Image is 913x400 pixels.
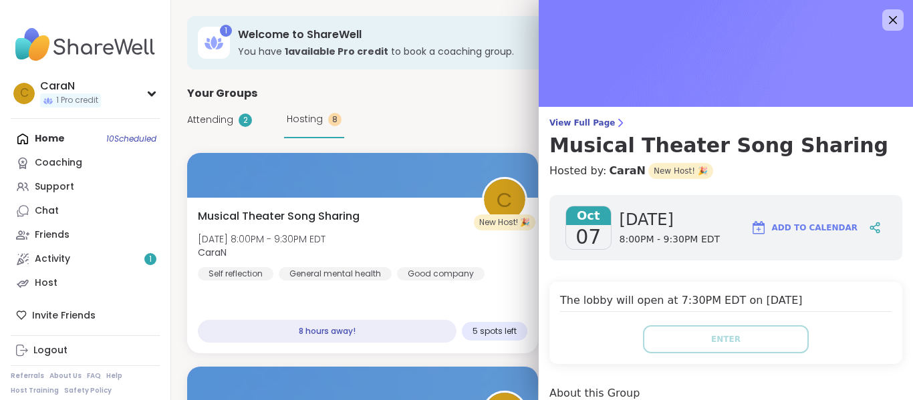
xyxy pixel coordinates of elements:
a: Friends [11,223,160,247]
div: Coaching [35,156,82,170]
span: Hosting [287,112,323,126]
a: Activity1 [11,247,160,271]
span: [DATE] 8:00PM - 9:30PM EDT [198,232,325,246]
h3: Welcome to ShareWell [238,27,761,42]
img: ShareWell Nav Logo [11,21,160,68]
a: Referrals [11,371,44,381]
span: 1 [149,254,152,265]
span: Oct [566,206,611,225]
span: [DATE] [620,209,721,230]
div: 8 [328,113,342,126]
div: CaraN [40,79,101,93]
h4: The lobby will open at 7:30PM EDT on [DATE] [560,292,892,312]
div: 8 hours away! [198,320,456,343]
button: Enter [643,325,809,353]
span: 8:00PM - 9:30PM EDT [620,233,721,246]
span: 5 spots left [473,326,517,337]
b: CaraN [198,246,227,259]
button: Add to Calendar [745,212,864,244]
div: Support [35,180,74,194]
div: General mental health [279,267,392,280]
h3: Musical Theater Song Sharing [549,134,902,158]
span: C [20,85,29,102]
div: 1 [220,25,232,37]
span: C [497,184,513,216]
a: View Full PageMusical Theater Song Sharing [549,118,902,158]
a: Support [11,175,160,199]
a: Host [11,271,160,295]
div: Logout [33,344,68,357]
div: Invite Friends [11,303,160,327]
a: Host Training [11,386,59,395]
a: Logout [11,339,160,363]
a: Chat [11,199,160,223]
span: Attending [187,113,233,127]
div: Activity [35,252,70,266]
b: 1 available Pro credit [285,45,388,58]
div: 2 [239,114,252,127]
a: About Us [49,371,82,381]
a: Help [106,371,122,381]
span: New Host! 🎉 [648,163,713,179]
h3: You have to book a coaching group. [238,45,761,58]
img: ShareWell Logomark [751,220,767,236]
span: Enter [711,333,741,345]
span: View Full Page [549,118,902,128]
div: Good company [397,267,485,280]
a: Safety Policy [64,386,112,395]
span: 07 [575,225,601,249]
a: Coaching [11,151,160,175]
span: 1 Pro credit [56,95,98,106]
div: Host [35,276,57,290]
a: FAQ [87,371,101,381]
h4: Hosted by: [549,163,902,179]
span: Your Groups [187,85,257,102]
span: Add to Calendar [772,222,858,234]
a: CaraN [609,163,646,179]
div: Friends [35,228,70,242]
div: Self reflection [198,267,273,280]
div: New Host! 🎉 [474,214,535,230]
div: Chat [35,204,59,218]
span: Musical Theater Song Sharing [198,208,360,224]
